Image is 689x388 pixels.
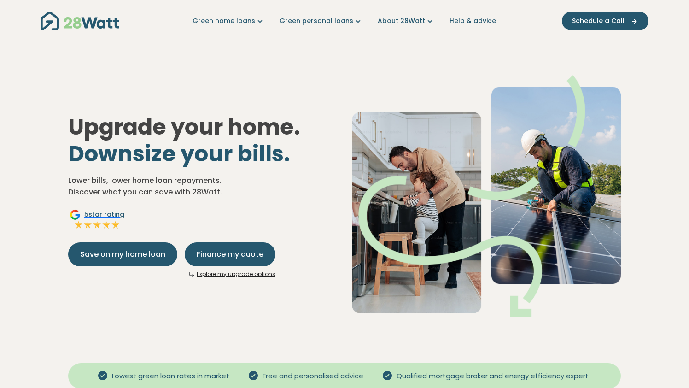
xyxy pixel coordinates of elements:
span: Schedule a Call [572,16,625,26]
img: Google [70,209,81,220]
a: Explore my upgrade options [197,270,275,278]
span: Save on my home loan [80,249,165,260]
img: Full star [74,220,83,229]
nav: Main navigation [41,9,648,33]
button: Schedule a Call [562,12,648,30]
img: 28Watt [41,12,119,30]
img: Full star [111,220,120,229]
span: 5 star rating [84,210,124,219]
img: Dad helping toddler [352,75,621,317]
button: Save on my home loan [68,242,177,266]
img: Full star [93,220,102,229]
h1: Upgrade your home. [68,114,337,167]
a: Green personal loans [280,16,363,26]
img: Full star [83,220,93,229]
span: Free and personalised advice [259,371,367,382]
a: Help & advice [450,16,496,26]
span: Lowest green loan rates in market [108,371,233,382]
button: Finance my quote [185,242,275,266]
span: Finance my quote [197,249,263,260]
p: Lower bills, lower home loan repayments. Discover what you can save with 28Watt. [68,175,337,198]
span: Qualified mortgage broker and energy efficiency expert [393,371,592,382]
a: Green home loans [193,16,265,26]
img: Full star [102,220,111,229]
a: About 28Watt [378,16,435,26]
a: Google5star ratingFull starFull starFull starFull starFull star [68,209,126,231]
span: Downsize your bills. [68,138,290,169]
